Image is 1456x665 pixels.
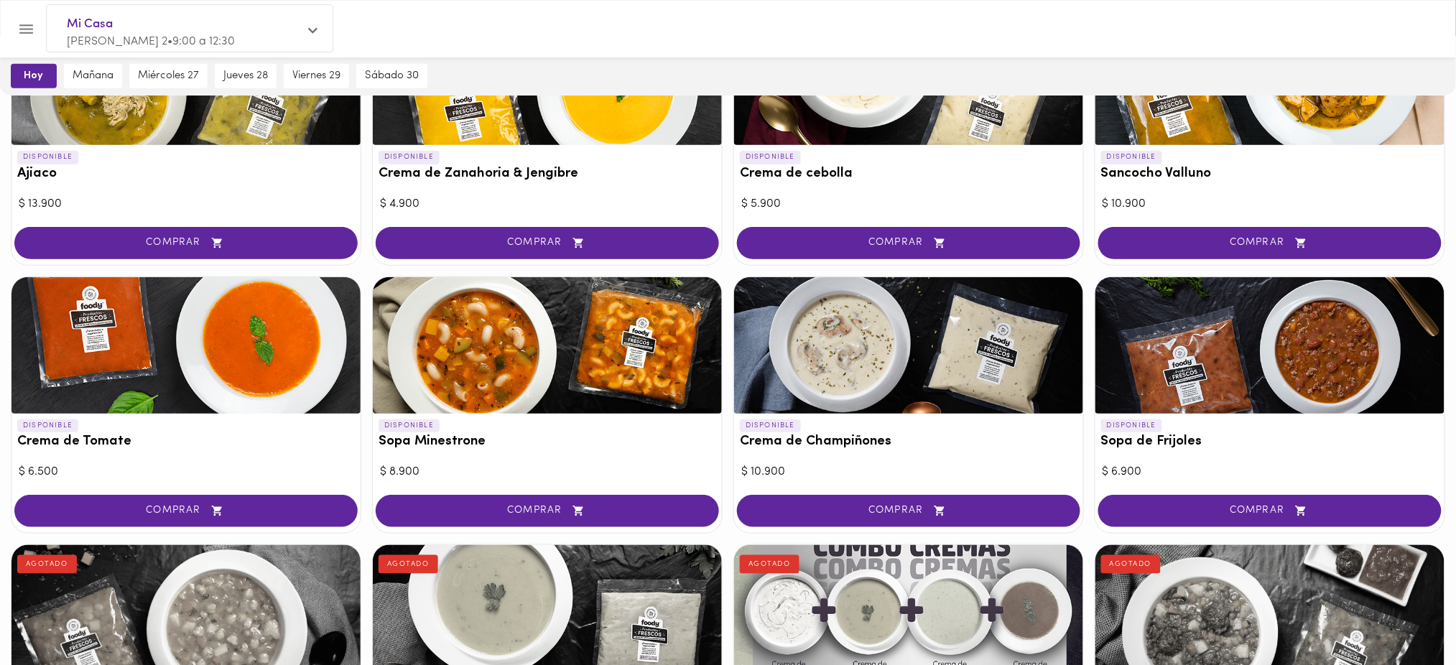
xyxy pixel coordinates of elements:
[379,151,440,164] p: DISPONIBLE
[73,70,113,83] span: mañana
[17,434,355,450] h3: Crema de Tomate
[356,64,427,88] button: sábado 30
[376,227,719,259] button: COMPRAR
[1373,582,1442,651] iframe: Messagebird Livechat Widget
[1101,167,1439,182] h3: Sancocho Valluno
[1101,151,1162,164] p: DISPONIBLE
[376,495,719,527] button: COMPRAR
[380,464,715,480] div: $ 8.900
[67,36,235,47] span: [PERSON_NAME] 2 • 9:00 a 12:30
[1101,555,1161,574] div: AGOTADO
[21,70,47,83] span: hoy
[9,11,44,47] button: Menu
[1095,277,1445,414] div: Sopa de Frijoles
[741,196,1076,213] div: $ 5.900
[1101,419,1162,432] p: DISPONIBLE
[32,237,340,249] span: COMPRAR
[1103,196,1437,213] div: $ 10.900
[1101,434,1439,450] h3: Sopa de Frijoles
[740,151,801,164] p: DISPONIBLE
[737,227,1080,259] button: COMPRAR
[11,64,57,88] button: hoy
[379,167,716,182] h3: Crema de Zanahoria & Jengibre
[14,227,358,259] button: COMPRAR
[32,505,340,517] span: COMPRAR
[380,196,715,213] div: $ 4.900
[379,419,440,432] p: DISPONIBLE
[379,434,716,450] h3: Sopa Minestrone
[737,495,1080,527] button: COMPRAR
[67,15,298,34] span: Mi Casa
[14,495,358,527] button: COMPRAR
[223,70,268,83] span: jueves 28
[740,167,1077,182] h3: Crema de cebolla
[215,64,277,88] button: jueves 28
[292,70,340,83] span: viernes 29
[734,277,1083,414] div: Crema de Champiñones
[755,505,1062,517] span: COMPRAR
[1098,227,1442,259] button: COMPRAR
[1103,464,1437,480] div: $ 6.900
[129,64,208,88] button: miércoles 27
[379,555,438,574] div: AGOTADO
[394,505,701,517] span: COMPRAR
[740,555,799,574] div: AGOTADO
[17,555,77,574] div: AGOTADO
[740,434,1077,450] h3: Crema de Champiñones
[64,64,122,88] button: mañana
[17,419,78,432] p: DISPONIBLE
[19,464,353,480] div: $ 6.500
[1098,495,1442,527] button: COMPRAR
[394,237,701,249] span: COMPRAR
[741,464,1076,480] div: $ 10.900
[284,64,349,88] button: viernes 29
[11,277,361,414] div: Crema de Tomate
[17,167,355,182] h3: Ajiaco
[17,151,78,164] p: DISPONIBLE
[740,419,801,432] p: DISPONIBLE
[755,237,1062,249] span: COMPRAR
[373,277,722,414] div: Sopa Minestrone
[1116,237,1424,249] span: COMPRAR
[1116,505,1424,517] span: COMPRAR
[138,70,199,83] span: miércoles 27
[19,196,353,213] div: $ 13.900
[365,70,419,83] span: sábado 30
